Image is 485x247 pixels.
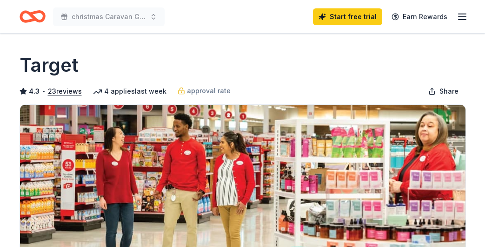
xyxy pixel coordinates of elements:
span: 4.3 [29,86,40,97]
button: 23reviews [48,86,82,97]
span: approval rate [187,85,231,96]
a: Home [20,6,46,27]
a: approval rate [178,85,231,96]
button: Share [421,82,466,101]
span: christmas Caravan Gala [72,11,146,22]
div: 4 applies last week [93,86,166,97]
span: Share [439,86,458,97]
span: • [42,88,45,95]
button: christmas Caravan Gala [53,7,165,26]
h1: Target [20,52,79,78]
a: Earn Rewards [386,8,453,25]
a: Start free trial [313,8,382,25]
